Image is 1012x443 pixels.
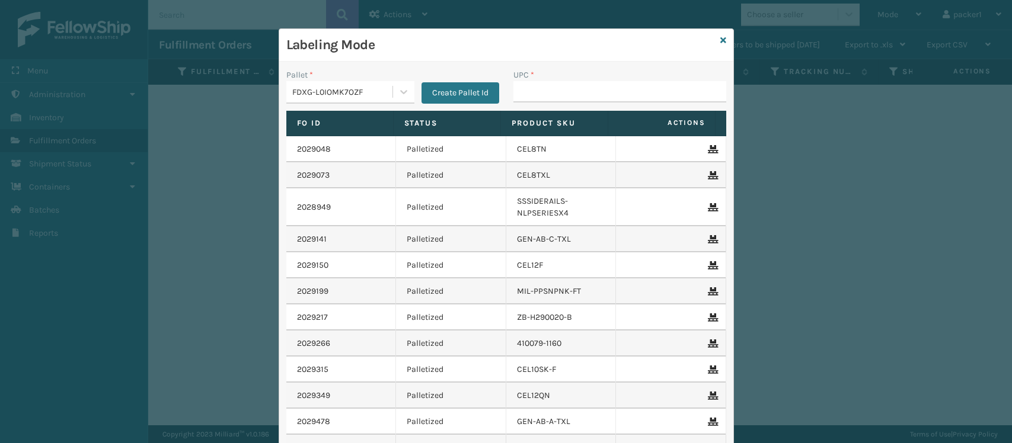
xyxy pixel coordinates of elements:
i: Remove From Pallet [708,365,715,374]
td: Palletized [396,357,506,383]
a: 2029217 [297,312,328,323]
td: CEL8TXL [506,162,617,188]
td: Palletized [396,278,506,304]
td: CEL12F [506,252,617,278]
i: Remove From Pallet [708,418,715,426]
td: GEN-AB-A-TXL [506,409,617,435]
i: Remove From Pallet [708,313,715,322]
a: 2029266 [297,338,330,349]
td: Palletized [396,136,506,162]
a: 2029150 [297,259,328,271]
td: Palletized [396,330,506,357]
td: GEN-AB-C-TXL [506,226,617,252]
td: CEL8TN [506,136,617,162]
td: CEL10SK-F [506,357,617,383]
a: 2029349 [297,390,330,402]
div: FDXG-L0IOMK7OZF [292,86,394,98]
label: Pallet [286,69,313,81]
a: 2029141 [297,233,327,245]
td: Palletized [396,383,506,409]
td: CEL12QN [506,383,617,409]
a: 2028949 [297,201,331,213]
td: ZB-H290020-B [506,304,617,330]
a: 2029048 [297,143,331,155]
button: Create Pallet Id [422,82,499,104]
td: Palletized [396,162,506,188]
label: Product SKU [512,118,597,129]
a: 2029478 [297,416,330,428]
td: Palletized [396,252,506,278]
td: Palletized [396,409,506,435]
td: 410079-1160 [506,330,617,357]
h3: Labeling Mode [286,36,716,54]
td: Palletized [396,226,506,252]
td: Palletized [396,304,506,330]
i: Remove From Pallet [708,339,715,348]
i: Remove From Pallet [708,391,715,400]
a: 2029315 [297,364,328,375]
i: Remove From Pallet [708,261,715,269]
a: 2029199 [297,285,328,297]
label: Status [404,118,490,129]
i: Remove From Pallet [708,287,715,296]
span: Actions [612,113,713,133]
label: UPC [513,69,534,81]
i: Remove From Pallet [708,203,715,211]
td: MIL-PPSNPNK-FT [506,278,617,304]
label: Fo Id [297,118,382,129]
i: Remove From Pallet [708,171,715,179]
i: Remove From Pallet [708,235,715,243]
a: 2029073 [297,169,330,181]
td: Palletized [396,188,506,226]
i: Remove From Pallet [708,145,715,153]
td: SSSIDERAILS-NLPSERIESX4 [506,188,617,226]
